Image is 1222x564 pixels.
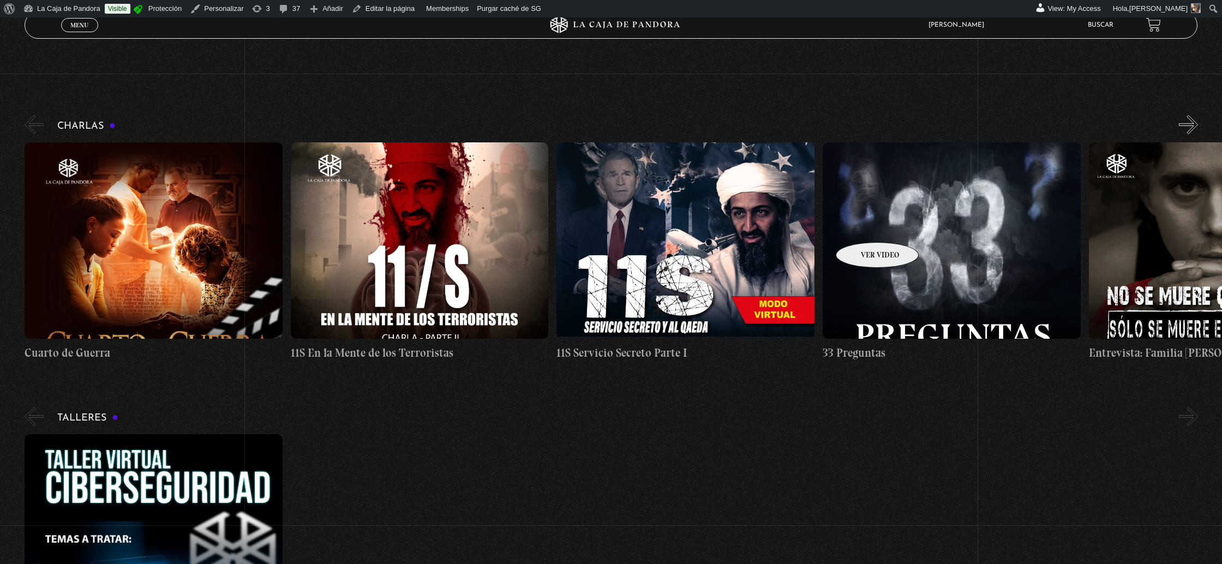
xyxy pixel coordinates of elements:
[556,142,814,362] a: 11S Servicio Secreto Parte I
[25,407,44,426] button: Previous
[823,142,1081,362] a: 33 Preguntas
[25,142,283,362] a: Cuarto de Guerra
[57,413,118,423] h3: Talleres
[1146,17,1161,32] a: View your shopping cart
[1179,115,1198,134] button: Next
[291,142,549,362] a: 11S En la Mente de los Terroristas
[67,31,93,38] span: Cerrar
[923,22,995,28] span: [PERSON_NAME]
[291,344,549,362] h4: 11S En la Mente de los Terroristas
[57,121,116,131] h3: Charlas
[823,344,1081,362] h4: 33 Preguntas
[1088,22,1113,28] a: Buscar
[25,344,283,362] h4: Cuarto de Guerra
[1179,407,1198,426] button: Next
[1129,4,1188,13] span: [PERSON_NAME]
[105,4,130,14] a: Visible
[25,115,44,134] button: Previous
[556,344,814,362] h4: 11S Servicio Secreto Parte I
[70,22,88,28] span: Menu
